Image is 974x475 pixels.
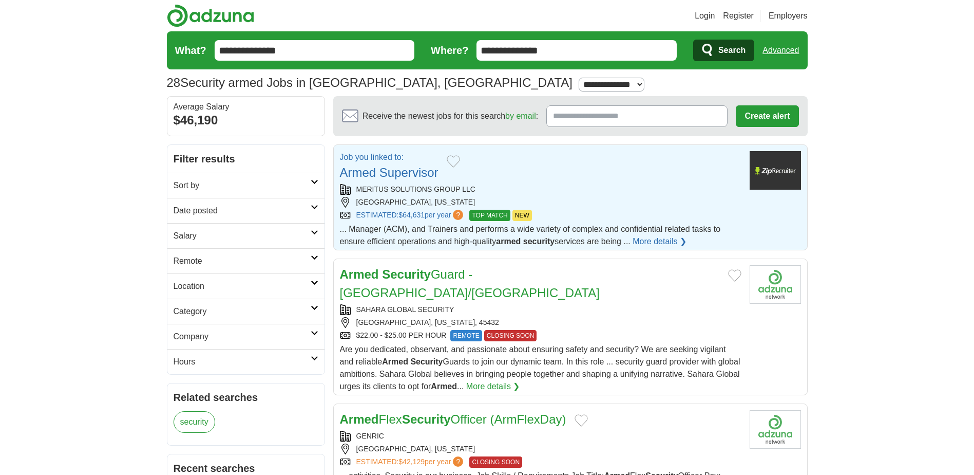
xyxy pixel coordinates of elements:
a: Remote [167,248,324,273]
h2: Date posted [174,205,311,217]
div: SAHARA GLOBAL SECURITY [340,304,741,315]
strong: Armed [382,357,408,366]
a: More details ❯ [466,380,520,393]
span: Receive the newest jobs for this search : [362,110,538,122]
h2: Category [174,305,311,318]
span: Are you dedicated, observant, and passionate about ensuring safety and security? We are seeking v... [340,345,740,391]
strong: Security [410,357,443,366]
a: ESTIMATED:$64,631per year? [356,210,466,221]
h2: Company [174,331,311,343]
a: More details ❯ [633,235,686,248]
a: ESTIMATED:$42,129per year? [356,456,466,468]
label: What? [175,43,206,58]
a: Company [167,324,324,349]
img: Adzuna logo [167,4,254,27]
span: CLOSING SOON [469,456,522,468]
h2: Related searches [174,390,318,405]
span: $42,129 [398,458,425,466]
a: Employers [769,10,808,22]
span: 28 [167,74,181,92]
a: by email [505,112,536,120]
a: Login [695,10,715,22]
strong: Armed [340,267,379,281]
span: NEW [512,210,532,221]
img: Company logo [750,265,801,304]
button: Add to favorite jobs [575,414,588,427]
div: $46,190 [174,111,318,130]
span: TOP MATCH [469,210,510,221]
h1: Security armed Jobs in [GEOGRAPHIC_DATA], [GEOGRAPHIC_DATA] [167,76,572,89]
a: Armed Supervisor [340,166,438,179]
div: [GEOGRAPHIC_DATA], [US_STATE] [340,444,741,454]
h2: Salary [174,230,311,242]
span: ? [453,456,463,467]
h2: Hours [174,356,311,368]
a: Armed SecurityGuard - [GEOGRAPHIC_DATA]/[GEOGRAPHIC_DATA] [340,267,600,300]
div: $22.00 - $25.00 PER HOUR [340,330,741,341]
span: Search [718,40,746,61]
strong: Armed [431,382,457,391]
div: MERITUS SOLUTIONS GROUP LLC [340,184,741,195]
a: Advanced [762,40,799,61]
p: Job you linked to: [340,151,438,163]
h2: Location [174,280,311,293]
strong: Security [382,267,431,281]
a: Location [167,273,324,299]
h2: Filter results [167,145,324,173]
button: Create alert [736,105,798,127]
h2: Sort by [174,179,311,192]
a: Hours [167,349,324,374]
div: GENRIC [340,431,741,442]
button: Add to favorite jobs [447,155,460,168]
span: CLOSING SOON [484,330,537,341]
span: REMOTE [450,330,482,341]
a: Register [723,10,754,22]
button: Search [693,40,754,61]
a: ArmedFlexSecurityOfficer (ArmFlexDay) [340,412,566,426]
div: [GEOGRAPHIC_DATA], [US_STATE] [340,197,741,208]
a: security [174,411,215,433]
span: ... Manager (ACM), and Trainers and performs a wide variety of complex and confidential related t... [340,225,721,246]
strong: Security [402,412,451,426]
span: $64,631 [398,211,425,219]
button: Add to favorite jobs [728,269,741,282]
label: Where? [431,43,468,58]
img: Company logo [750,410,801,449]
div: Average Salary [174,103,318,111]
a: Salary [167,223,324,248]
a: Date posted [167,198,324,223]
div: [GEOGRAPHIC_DATA], [US_STATE], 45432 [340,317,741,328]
span: ? [453,210,463,220]
h2: Remote [174,255,311,267]
a: Sort by [167,173,324,198]
strong: armed [496,237,521,246]
strong: security [523,237,555,246]
a: Category [167,299,324,324]
img: Company logo [750,151,801,190]
strong: Armed [340,412,379,426]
